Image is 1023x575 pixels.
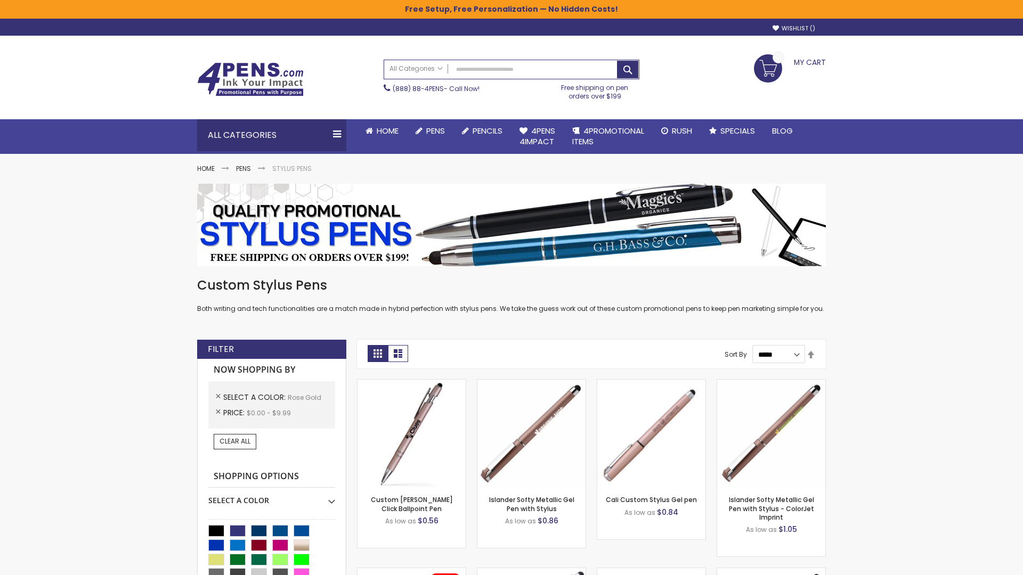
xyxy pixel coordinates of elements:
[746,525,777,534] span: As low as
[653,119,701,143] a: Rush
[223,392,288,402] span: Select A Color
[657,507,678,517] span: $0.84
[208,488,335,506] div: Select A Color
[197,277,826,314] div: Both writing and tech functionalities are a match made in hybrid perfection with stylus pens. We ...
[208,465,335,488] strong: Shopping Options
[426,125,445,136] span: Pens
[214,434,256,449] a: Clear All
[672,125,692,136] span: Rush
[473,125,502,136] span: Pencils
[729,495,814,521] a: Islander Softy Metallic Gel Pen with Stylus - ColorJet Imprint
[368,345,388,362] strong: Grid
[208,359,335,381] strong: Now Shopping by
[505,516,536,525] span: As low as
[197,277,826,294] h1: Custom Stylus Pens
[220,437,250,446] span: Clear All
[393,84,444,93] a: (888) 88-4PENS
[453,119,511,143] a: Pencils
[385,516,416,525] span: As low as
[550,79,640,101] div: Free shipping on pen orders over $199
[717,380,825,488] img: Islander Softy Metallic Gel Pen with Stylus - ColorJet Imprint-Rose Gold
[358,379,466,388] a: Custom Alex II Click Ballpoint Pen-Rose Gold
[418,515,439,526] span: $0.56
[701,119,764,143] a: Specials
[519,125,555,147] span: 4Pens 4impact
[197,119,346,151] div: All Categories
[772,125,793,136] span: Blog
[393,84,480,93] span: - Call Now!
[197,184,826,266] img: Stylus Pens
[197,62,304,96] img: 4Pens Custom Pens and Promotional Products
[564,119,653,154] a: 4PROMOTIONALITEMS
[511,119,564,154] a: 4Pens4impact
[407,119,453,143] a: Pens
[764,119,801,143] a: Blog
[223,407,247,418] span: Price
[288,393,321,402] span: Rose Gold
[272,164,312,173] strong: Stylus Pens
[377,125,399,136] span: Home
[384,60,448,78] a: All Categories
[247,408,291,417] span: $0.00 - $9.99
[624,508,655,517] span: As low as
[725,350,747,359] label: Sort By
[572,125,644,147] span: 4PROMOTIONAL ITEMS
[477,379,586,388] a: Islander Softy Metallic Gel Pen with Stylus-Rose Gold
[720,125,755,136] span: Specials
[717,379,825,388] a: Islander Softy Metallic Gel Pen with Stylus - ColorJet Imprint-Rose Gold
[197,164,215,173] a: Home
[606,495,697,504] a: Cali Custom Stylus Gel pen
[208,343,234,355] strong: Filter
[489,495,574,513] a: Islander Softy Metallic Gel Pen with Stylus
[477,380,586,488] img: Islander Softy Metallic Gel Pen with Stylus-Rose Gold
[538,515,558,526] span: $0.86
[778,524,797,535] span: $1.05
[597,380,705,488] img: Cali Custom Stylus Gel pen-Rose Gold
[357,119,407,143] a: Home
[371,495,453,513] a: Custom [PERSON_NAME] Click Ballpoint Pen
[358,380,466,488] img: Custom Alex II Click Ballpoint Pen-Rose Gold
[773,24,815,32] a: Wishlist
[389,64,443,73] span: All Categories
[236,164,251,173] a: Pens
[597,379,705,388] a: Cali Custom Stylus Gel pen-Rose Gold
